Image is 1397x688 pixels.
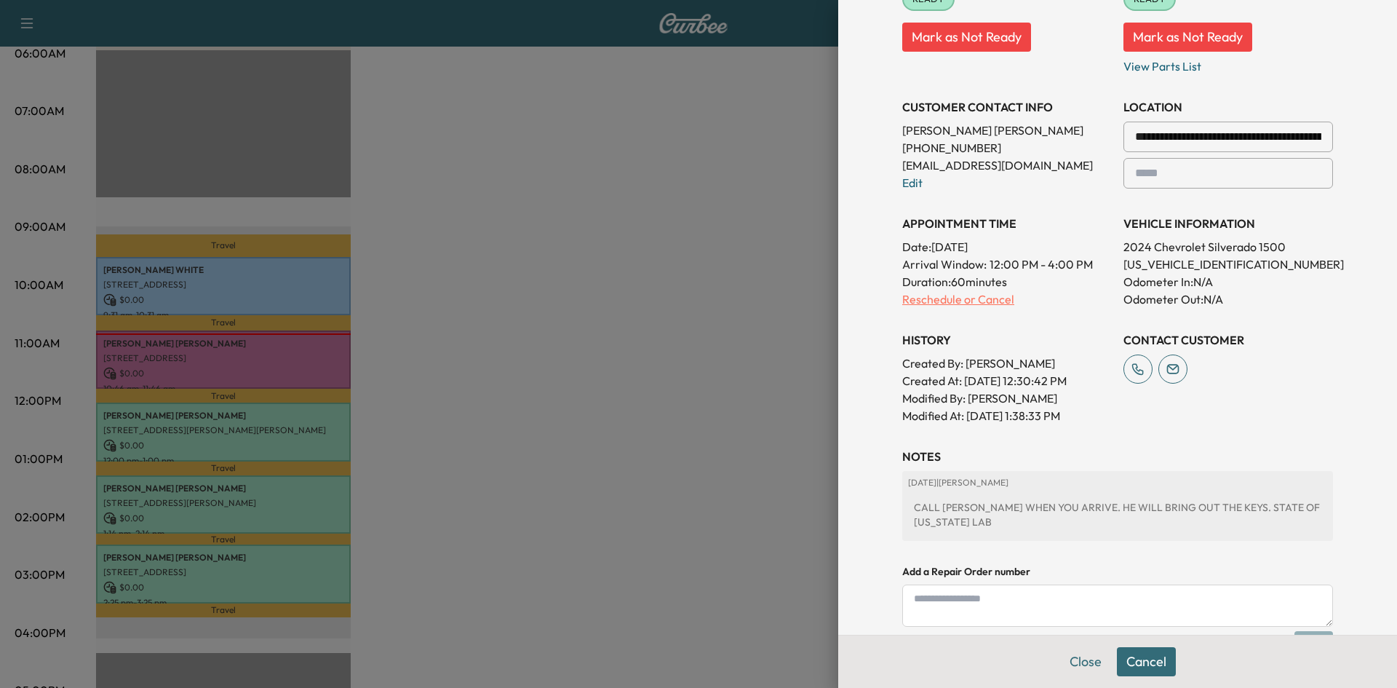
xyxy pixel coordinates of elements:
a: Edit [902,175,923,190]
h3: CONTACT CUSTOMER [1123,331,1333,349]
p: Arrival Window: [902,256,1112,273]
div: CALL [PERSON_NAME] WHEN YOU ARRIVE. HE WILL BRING OUT THE KEYS. STATE OF [US_STATE] LAB [908,494,1327,535]
p: 2024 Chevrolet Silverado 1500 [1123,238,1333,256]
p: View Parts List [1123,52,1333,75]
h3: LOCATION [1123,98,1333,116]
p: Duration: 60 minutes [902,273,1112,290]
h3: VEHICLE INFORMATION [1123,215,1333,232]
h3: NOTES [902,448,1333,465]
h3: History [902,331,1112,349]
button: Mark as Not Ready [1123,23,1252,52]
p: Date: [DATE] [902,238,1112,256]
h3: CUSTOMER CONTACT INFO [902,98,1112,116]
p: Modified By : [PERSON_NAME] [902,390,1112,407]
p: [PERSON_NAME] [PERSON_NAME] [902,122,1112,139]
button: Close [1060,647,1111,676]
p: Odometer In: N/A [1123,273,1333,290]
span: 12:00 PM - 4:00 PM [990,256,1093,273]
h3: APPOINTMENT TIME [902,215,1112,232]
p: [DATE] | [PERSON_NAME] [908,477,1327,489]
p: Modified At : [DATE] 1:38:33 PM [902,407,1112,424]
p: [PHONE_NUMBER] [902,139,1112,157]
p: Reschedule or Cancel [902,290,1112,308]
h4: Add a Repair Order number [902,564,1333,579]
p: Created By : [PERSON_NAME] [902,355,1112,372]
p: Odometer Out: N/A [1123,290,1333,308]
p: [EMAIL_ADDRESS][DOMAIN_NAME] [902,157,1112,174]
button: Mark as Not Ready [902,23,1031,52]
p: Created At : [DATE] 12:30:42 PM [902,372,1112,390]
button: Cancel [1117,647,1176,676]
p: [US_VEHICLE_IDENTIFICATION_NUMBER] [1123,256,1333,273]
